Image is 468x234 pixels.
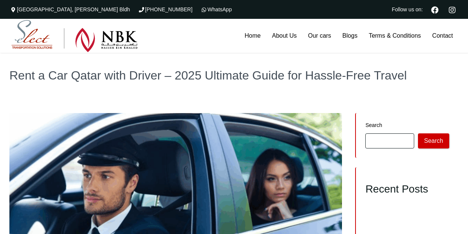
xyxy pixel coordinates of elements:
[302,19,337,53] a: Our cars
[11,20,138,52] img: Select Rent a Car
[266,19,302,53] a: About Us
[337,19,363,53] a: Blogs
[365,203,446,219] a: Unlock Comfort & Space: Rent the Maxus G10 in [GEOGRAPHIC_DATA] [DATE]!
[363,19,427,53] a: Terms & Conditions
[200,6,232,12] a: WhatsApp
[427,19,459,53] a: Contact
[428,5,442,14] a: Facebook
[138,6,193,12] a: [PHONE_NUMBER]
[418,133,449,148] button: Search
[365,183,449,196] h2: Recent Posts
[9,69,459,81] h1: Rent a Car Qatar with Driver – 2025 Ultimate Guide for Hassle‑Free Travel
[445,5,459,14] a: Instagram
[239,19,266,53] a: Home
[365,122,449,128] label: Search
